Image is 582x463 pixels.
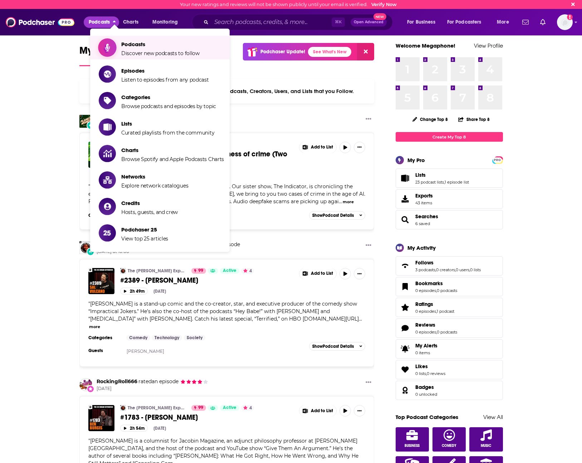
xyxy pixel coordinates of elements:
[415,172,469,178] a: Lists
[396,427,429,452] a: Business
[415,213,438,220] a: Searches
[363,115,374,124] button: Show More Button
[88,213,121,218] h3: Categories
[432,427,466,452] a: Comedy
[415,309,436,314] a: 0 episodes
[153,289,166,294] div: [DATE]
[405,444,420,448] span: Business
[120,413,198,422] span: #1783 - [PERSON_NAME]
[312,344,354,349] span: Show Podcast Details
[396,132,503,142] a: Create My Top 8
[79,241,92,254] img: The Joe Rogan Experience
[415,280,457,287] a: Bookmarks
[309,342,366,351] button: ShowPodcast Details
[415,301,454,307] a: Ratings
[120,268,126,274] a: The Joe Rogan Experience
[402,16,444,28] button: open menu
[483,414,503,420] a: View All
[415,330,436,335] a: 0 episodes
[241,268,254,274] button: 4
[120,425,148,432] button: 2h 54m
[557,14,573,30] button: Show profile menu
[351,18,387,26] button: Open AdvancedNew
[191,268,206,274] a: 99
[557,14,573,30] img: User Profile
[354,20,383,24] span: Open Advanced
[398,261,412,271] a: Follows
[121,209,178,215] span: Hosts, guests, and crew
[180,379,208,384] span: RockingRoll666's Rating: 4 out of 5
[398,194,412,204] span: Exports
[493,157,502,162] a: PRO
[88,405,114,431] img: #1783 - Ben Burgis
[415,363,428,370] span: Likes
[396,339,503,359] a: My Alerts
[88,142,114,168] img: Two ways AI is changing the business of crime (Two Indicators)
[211,16,332,28] input: Search podcasts, credits, & more...
[223,267,236,274] span: Active
[79,44,117,61] span: My Feed
[199,14,400,30] div: Search podcasts, credits, & more...
[354,268,365,279] button: Show More Button
[442,16,492,28] button: open menu
[415,288,436,293] a: 0 episodes
[519,16,532,28] a: Show notifications dropdown
[311,145,333,150] span: Add to List
[398,323,412,333] a: Reviews
[407,244,436,251] div: My Activity
[79,378,92,391] img: RockingRoll666
[363,378,374,387] button: Show More Button
[469,267,470,272] span: ,
[470,267,481,272] a: 0 lists
[127,349,164,354] a: [PERSON_NAME]
[121,67,209,74] span: Episodes
[415,200,433,205] span: 43 items
[120,276,294,285] a: #2389 - [PERSON_NAME]
[481,444,491,448] span: Music
[458,112,490,126] button: Share Top 8
[152,17,178,27] span: Monitoring
[89,324,100,330] button: more
[456,267,469,272] a: 0 users
[447,17,481,27] span: For Podcasters
[191,405,206,411] a: 99
[415,363,445,370] a: Likes
[121,120,214,127] span: Lists
[396,210,503,229] span: Searches
[138,378,152,385] span: rated
[87,248,94,255] div: New Episode
[442,444,456,448] span: Comedy
[184,335,205,341] a: Society
[415,192,433,199] span: Exports
[79,115,92,128] img: Planet Money
[121,130,214,136] span: Curated playlists from the community
[444,180,445,185] span: ,
[299,268,337,279] button: Show More Button
[398,302,412,312] a: Ratings
[220,405,239,411] a: Active
[147,16,187,28] button: open menu
[437,309,454,314] a: 1 podcast
[407,17,435,27] span: For Business
[396,360,503,379] span: Likes
[415,384,434,390] span: Badges
[121,50,200,57] span: Discover new podcasts to follow
[126,335,150,341] a: Comedy
[415,322,435,328] span: Reviews
[87,121,94,129] div: New Episode
[311,271,333,276] span: Add to List
[118,16,143,28] a: Charts
[121,226,168,233] span: Podchaser 25
[308,47,351,57] a: See What's New
[120,405,126,411] a: The Joe Rogan Experience
[121,182,188,189] span: Explore network catalogues
[396,169,503,188] span: Lists
[6,15,74,29] img: Podchaser - Follow, Share and Rate Podcasts
[396,277,503,296] span: Bookmarks
[426,371,427,376] span: ,
[88,335,121,341] h3: Categories
[415,342,437,349] span: My Alerts
[407,157,425,164] div: My Pro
